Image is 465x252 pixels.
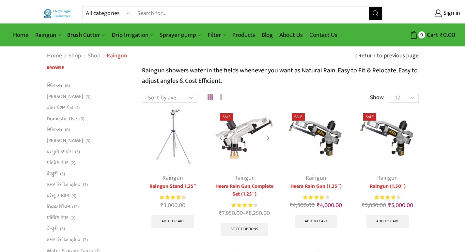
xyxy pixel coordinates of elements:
span: (2) [70,215,75,221]
a: मल्चिंग पेपर [47,212,68,223]
span: Sale [220,113,233,121]
a: एअर रिलीज व्हाॅल्व [47,234,81,245]
span: – [213,209,275,218]
a: Add to cart: “Raingun Stand 1.25"” [151,215,194,228]
img: Raingun Stand 1.25" [142,107,204,168]
span: (1) [75,105,80,111]
a: [PERSON_NAME] [47,91,83,102]
a: Domestic Use [47,113,77,124]
span: ₹ [290,200,293,210]
nav: Breadcrumb [47,52,127,60]
a: Add to cart: “Heera Rain Gun (1.25")” [295,215,337,228]
span: 0 [418,31,425,38]
img: Heera Raingun 1.50 [357,107,418,168]
a: [PERSON_NAME] [47,135,83,146]
span: (3) [83,237,88,243]
a: Raingun (1.50″) [357,183,418,190]
a: स्प्रिंकलर [47,82,63,91]
img: Heera Raingun 1.50 [285,107,347,168]
div: Rated 4.50 out of 5 [160,194,186,201]
a: 0 Cart ₹0.00 [389,29,455,41]
a: Heera Rain Gun Complete Set (1.25″) [213,183,275,198]
a: घरेलू उपयोग [47,190,69,201]
bdi: 4,500.00 [290,200,315,210]
bdi: 3,000.00 [161,200,185,210]
img: Heera Rain Gun Complete Set [213,107,275,168]
span: Sale [363,113,376,121]
input: Search for... [134,7,369,20]
span: Cart [425,31,438,39]
span: ₹ [440,30,443,40]
select: Shop order [142,93,197,103]
a: वॉटर प्रेशर गेज [47,102,73,113]
a: Shop [68,52,82,60]
span: (3) [85,138,90,144]
span: ₹ [388,200,391,210]
a: Home [47,52,62,60]
p: Raingun showers water in the fields whenever you want as Natural Rain. Easy to Fit & Relocate, Ea... [142,65,419,86]
a: स्प्रिंकलर [47,124,63,135]
a: वेन्चुरी [47,168,58,179]
a: Sign in [392,7,460,19]
a: Raingun Stand 1.25″ [142,183,204,190]
span: (3) [85,94,90,100]
span: (2) [70,160,75,166]
span: (12) [72,204,79,210]
span: (6) [65,126,70,133]
a: Shop [87,52,101,60]
span: Rated out of 5 [303,194,324,201]
a: Raingun [163,173,183,183]
span: ₹ [219,208,222,218]
a: Blog [258,27,276,43]
span: Rated out of 5 [374,194,395,201]
a: Filter [204,27,229,43]
span: (6) [79,116,84,122]
a: ठिबक सिंचन [47,201,70,212]
span: (5) [75,149,80,155]
a: About Us [276,27,306,43]
span: Sale [292,113,305,121]
span: (5) [71,193,76,199]
a: Raingun [234,173,255,183]
bdi: 5,850.00 [362,200,386,210]
a: Brush Cutter [64,27,108,43]
a: Contact Us [306,27,341,43]
span: ₹ [161,200,163,210]
a: Select options for “Heera Rain Gun Complete Set (1.25")” [221,223,268,236]
a: Add to cart: “Raingun (1.50")” [366,215,409,228]
span: ₹ [362,200,365,210]
span: (6) [65,82,70,89]
div: Rated 4.00 out of 5 [303,194,329,201]
bdi: 8,250.00 [246,208,270,218]
span: Browse [47,64,64,71]
a: Home [10,27,32,43]
a: वेन्चुरी [47,223,58,234]
a: Heera Rain Gun (1.25″) [285,183,347,190]
a: घरगुती उपयोग [47,146,73,157]
span: (5) [60,171,65,177]
a: Products [229,27,258,43]
h1: Raingun [107,52,127,60]
span: ₹ [317,200,320,210]
button: Search button [369,7,382,20]
bdi: 7,950.00 [219,208,243,218]
a: Return to previous page [358,52,419,60]
a: मल्चिंग पेपर [47,157,68,168]
bdi: 0.00 [440,30,455,40]
a: Drip Irrigation [108,27,156,43]
bdi: 5,000.00 [388,200,413,210]
span: Rated out of 5 [231,202,255,209]
a: एअर रिलीज व्हाॅल्व [47,179,81,190]
span: Show [370,94,384,102]
a: Raingun [306,173,326,183]
div: Rated 4.00 out of 5 [374,194,401,201]
div: Rated 4.38 out of 5 [231,202,258,209]
span: ₹ [246,208,249,218]
bdi: 4,000.00 [317,200,342,210]
span: (5) [60,226,65,232]
a: Sprayer pump [156,27,204,43]
a: Raingun [377,173,398,183]
span: Rated out of 5 [160,194,183,201]
a: Raingun [32,27,64,43]
span: (3) [83,182,88,188]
